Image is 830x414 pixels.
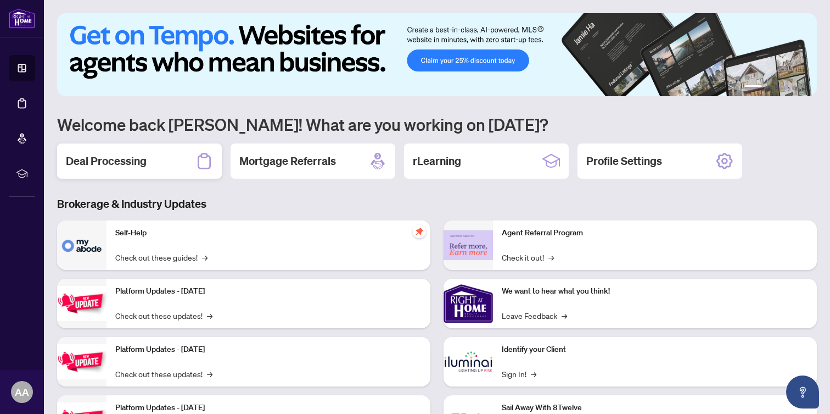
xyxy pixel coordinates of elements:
[115,251,207,263] a: Check out these guides!→
[548,251,554,263] span: →
[502,251,554,263] a: Check it out!→
[115,285,422,297] p: Platform Updates - [DATE]
[766,85,771,90] button: 2
[502,310,567,322] a: Leave Feedback→
[786,376,819,409] button: Open asap
[57,286,106,321] img: Platform Updates - July 21, 2025
[562,310,567,322] span: →
[793,85,797,90] button: 5
[115,310,212,322] a: Check out these updates!→
[57,13,817,96] img: Slide 0
[502,285,808,297] p: We want to hear what you think!
[207,368,212,380] span: →
[57,196,817,212] h3: Brokerage & Industry Updates
[784,85,788,90] button: 4
[57,220,106,270] img: Self-Help
[531,368,536,380] span: →
[775,85,779,90] button: 3
[413,153,461,169] h2: rLearning
[444,230,493,261] img: Agent Referral Program
[801,85,806,90] button: 6
[444,337,493,387] img: Identify your Client
[744,85,762,90] button: 1
[115,344,422,356] p: Platform Updates - [DATE]
[66,153,147,169] h2: Deal Processing
[239,153,336,169] h2: Mortgage Referrals
[502,402,808,414] p: Sail Away With 8Twelve
[502,227,808,239] p: Agent Referral Program
[115,227,422,239] p: Self-Help
[202,251,207,263] span: →
[9,8,35,29] img: logo
[57,114,817,135] h1: Welcome back [PERSON_NAME]! What are you working on [DATE]?
[15,384,29,400] span: AA
[502,344,808,356] p: Identify your Client
[413,225,426,238] span: pushpin
[115,402,422,414] p: Platform Updates - [DATE]
[586,153,662,169] h2: Profile Settings
[444,279,493,328] img: We want to hear what you think!
[115,368,212,380] a: Check out these updates!→
[502,368,536,380] a: Sign In!→
[57,344,106,379] img: Platform Updates - July 8, 2025
[207,310,212,322] span: →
